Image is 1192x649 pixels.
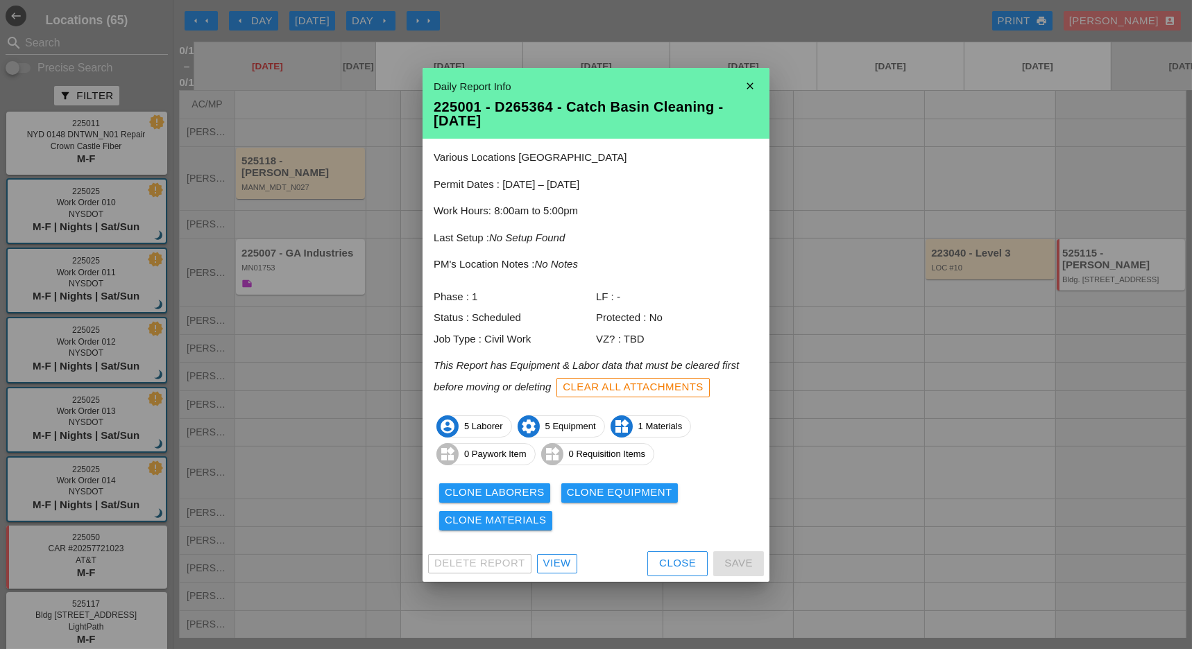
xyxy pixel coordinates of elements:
[434,359,739,392] i: This Report has Equipment & Labor data that must be cleared first before moving or deleting
[434,257,758,272] p: PM's Location Notes :
[596,310,758,326] div: Protected : No
[518,415,604,438] span: 5 Equipment
[436,443,459,465] i: widgets
[537,554,577,573] a: View
[659,555,696,571] div: Close
[434,331,596,347] div: Job Type : Civil Work
[542,443,654,465] span: 0 Requisition Items
[563,379,704,395] div: Clear All Attachments
[611,415,691,438] span: 1 Materials
[489,232,565,243] i: No Setup Found
[596,289,758,305] div: LF : -
[445,512,547,528] div: Clone Materials
[611,415,633,438] i: widgets
[434,310,596,326] div: Status : Scheduled
[543,555,571,571] div: View
[434,100,758,128] div: 225001 - D265364 - Catch Basin Cleaning - [DATE]
[518,415,540,438] i: settings
[434,289,596,305] div: Phase : 1
[434,177,758,193] p: Permit Dates : [DATE] – [DATE]
[647,551,708,576] button: Close
[434,79,758,95] div: Daily Report Info
[437,415,511,438] span: 5 Laborer
[534,258,578,270] i: No Notes
[445,485,545,501] div: Clone Laborers
[434,150,758,166] p: Various Locations [GEOGRAPHIC_DATA]
[434,203,758,219] p: Work Hours: 8:00am to 5:00pm
[434,230,758,246] p: Last Setup :
[439,511,552,530] button: Clone Materials
[437,443,535,465] span: 0 Paywork Item
[596,331,758,347] div: VZ? : TBD
[567,485,672,501] div: Clone Equipment
[439,483,550,503] button: Clone Laborers
[556,378,710,397] button: Clear All Attachments
[736,72,764,100] i: close
[561,483,678,503] button: Clone Equipment
[436,415,459,438] i: account_circle
[541,443,563,465] i: widgets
